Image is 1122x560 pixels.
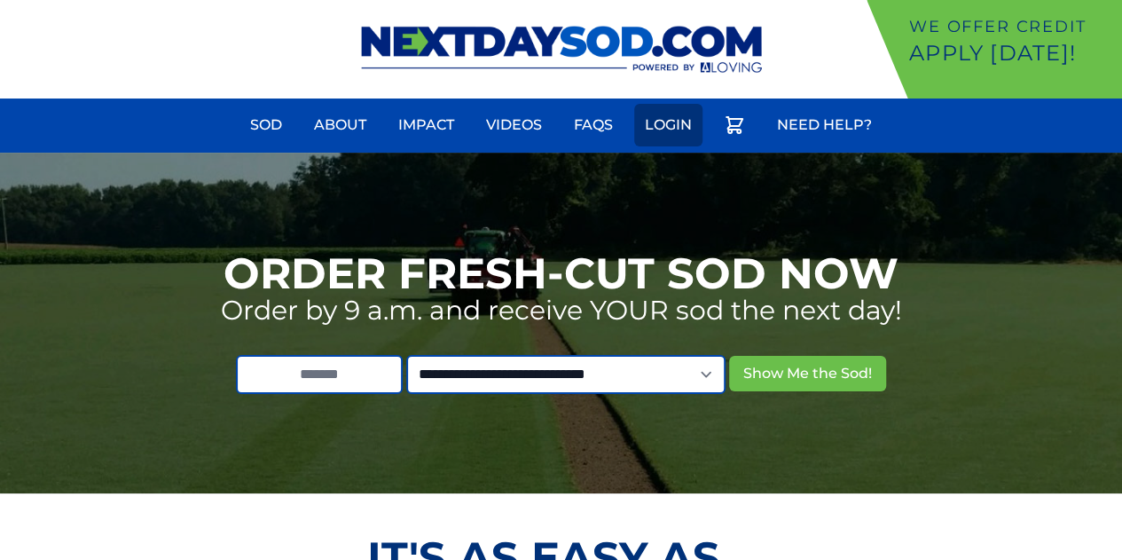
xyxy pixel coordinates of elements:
p: Apply [DATE]! [909,39,1115,67]
button: Show Me the Sod! [729,356,886,391]
h1: Order Fresh-Cut Sod Now [224,252,898,295]
a: Need Help? [766,104,883,146]
a: Videos [475,104,553,146]
a: Login [634,104,702,146]
a: About [303,104,377,146]
a: FAQs [563,104,624,146]
a: Impact [388,104,465,146]
p: Order by 9 a.m. and receive YOUR sod the next day! [221,295,902,327]
a: Sod [239,104,293,146]
p: We offer Credit [909,14,1115,39]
